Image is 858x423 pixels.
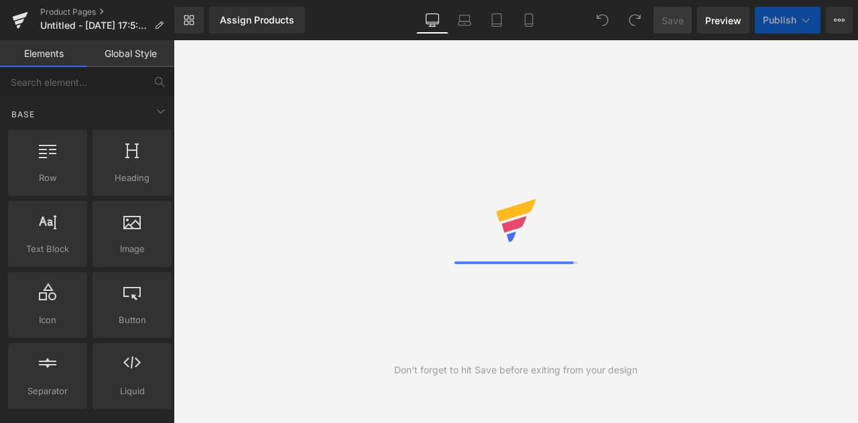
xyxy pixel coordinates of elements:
[481,7,513,34] a: Tablet
[763,15,796,25] span: Publish
[697,7,749,34] a: Preview
[589,7,616,34] button: Undo
[12,171,83,185] span: Row
[621,7,648,34] button: Redo
[174,7,204,34] a: New Library
[705,13,741,27] span: Preview
[10,108,36,121] span: Base
[394,363,637,377] div: Don't forget to hit Save before exiting from your design
[12,384,83,398] span: Separator
[513,7,545,34] a: Mobile
[87,40,174,67] a: Global Style
[97,313,168,327] span: Button
[97,384,168,398] span: Liquid
[448,7,481,34] a: Laptop
[662,13,684,27] span: Save
[755,7,820,34] button: Publish
[12,242,83,256] span: Text Block
[416,7,448,34] a: Desktop
[826,7,853,34] button: More
[97,242,168,256] span: Image
[220,15,294,25] div: Assign Products
[12,313,83,327] span: Icon
[40,20,149,31] span: Untitled - [DATE] 17:5:28
[97,171,168,185] span: Heading
[40,7,174,17] a: Product Pages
